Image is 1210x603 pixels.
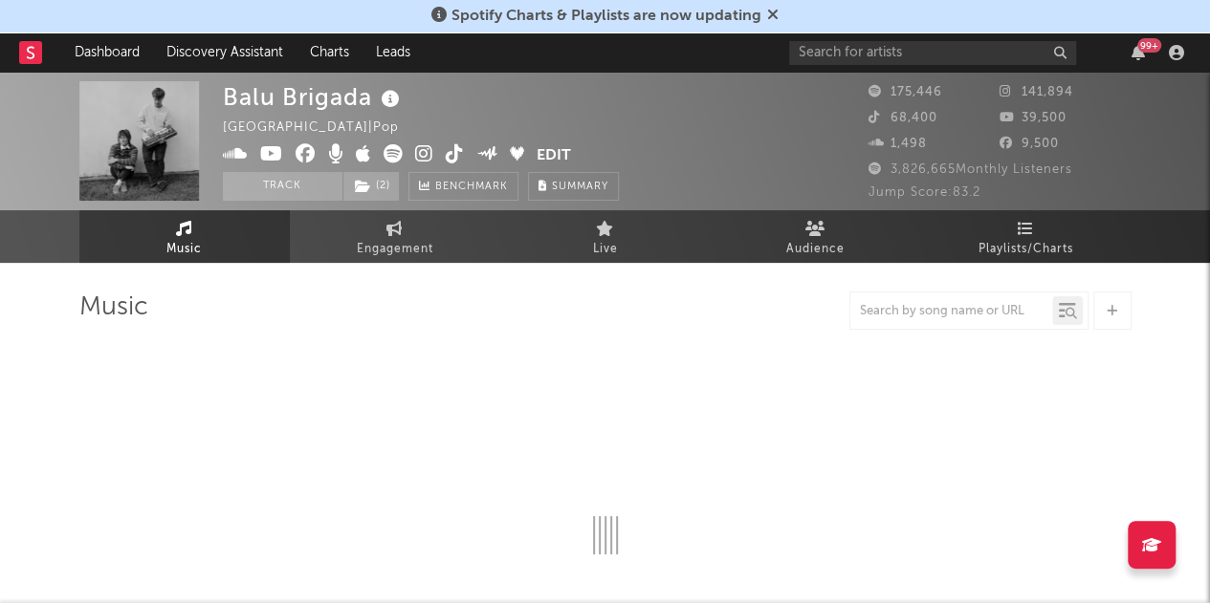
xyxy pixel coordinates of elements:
a: Music [79,210,290,263]
input: Search by song name or URL [850,304,1052,319]
button: Track [223,172,342,201]
span: 39,500 [1000,112,1067,124]
button: (2) [343,172,399,201]
a: Discovery Assistant [153,33,297,72]
div: Balu Brigada [223,81,405,113]
span: 9,500 [1000,138,1059,150]
span: 68,400 [869,112,937,124]
span: 175,446 [869,86,942,98]
span: Playlists/Charts [979,238,1073,261]
a: Dashboard [61,33,153,72]
a: Live [500,210,711,263]
a: Charts [297,33,363,72]
span: 3,826,665 Monthly Listeners [869,163,1072,176]
a: Benchmark [408,172,518,201]
a: Leads [363,33,424,72]
span: 141,894 [1000,86,1073,98]
span: Dismiss [767,9,779,24]
span: Engagement [357,238,433,261]
span: Audience [786,238,845,261]
span: Jump Score: 83.2 [869,186,980,199]
a: Audience [711,210,921,263]
button: Summary [528,172,619,201]
span: 1,498 [869,138,927,150]
a: Engagement [290,210,500,263]
div: 99 + [1137,38,1161,53]
span: ( 2 ) [342,172,400,201]
input: Search for artists [789,41,1076,65]
span: Music [166,238,202,261]
span: Spotify Charts & Playlists are now updating [451,9,761,24]
div: [GEOGRAPHIC_DATA] | Pop [223,117,421,140]
button: Edit [537,144,571,168]
span: Live [593,238,618,261]
a: Playlists/Charts [921,210,1132,263]
span: Benchmark [435,176,508,199]
button: 99+ [1132,45,1145,60]
span: Summary [552,182,608,192]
